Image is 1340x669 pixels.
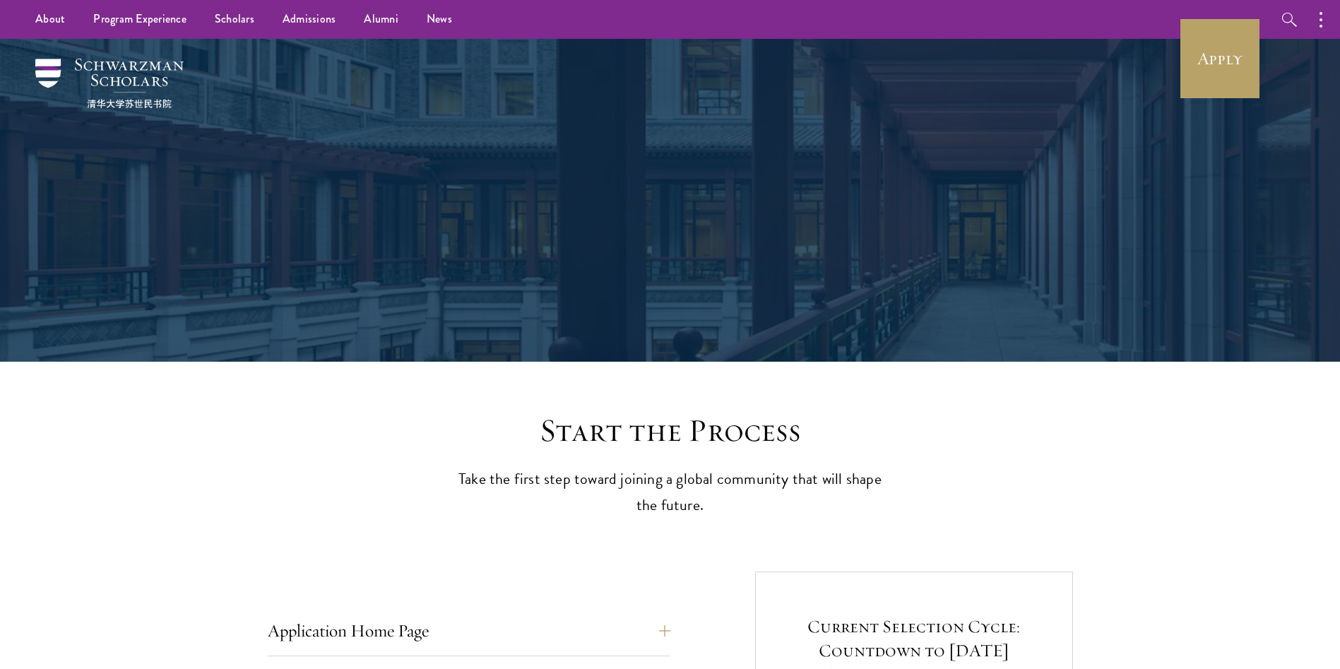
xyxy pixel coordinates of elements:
p: Take the first step toward joining a global community that will shape the future. [451,466,889,519]
button: Application Home Page [268,614,670,648]
a: Apply [1180,19,1259,98]
h2: Start the Process [451,411,889,451]
img: Schwarzman Scholars [35,59,184,108]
